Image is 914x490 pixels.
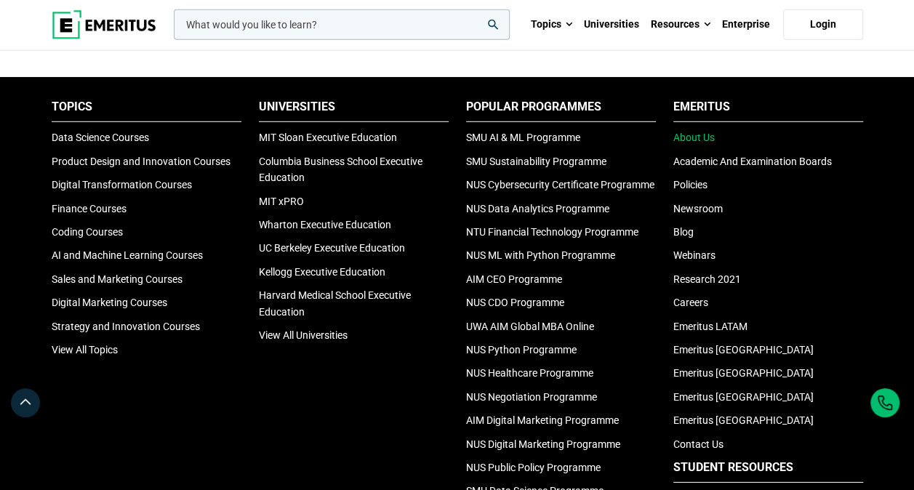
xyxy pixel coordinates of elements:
a: NUS Healthcare Programme [466,367,593,379]
a: Login [783,9,863,40]
a: NUS CDO Programme [466,297,564,308]
input: woocommerce-product-search-field-0 [174,9,510,40]
a: Digital Marketing Courses [52,297,167,308]
a: Columbia Business School Executive Education [259,156,422,183]
a: Emeritus LATAM [673,321,747,332]
a: NUS ML with Python Programme [466,249,615,261]
a: Contact Us [673,438,723,450]
a: View All Universities [259,329,348,341]
a: NUS Public Policy Programme [466,462,601,473]
a: Policies [673,179,707,190]
a: Wharton Executive Education [259,219,391,230]
a: About Us [673,132,715,143]
a: Digital Transformation Courses [52,179,192,190]
a: MIT Sloan Executive Education [259,132,397,143]
a: Coding Courses [52,226,123,238]
a: NUS Python Programme [466,344,577,356]
a: NUS Cybersecurity Certificate Programme [466,179,654,190]
a: UC Berkeley Executive Education [259,242,405,254]
a: Harvard Medical School Executive Education [259,289,411,317]
a: Emeritus [GEOGRAPHIC_DATA] [673,391,814,403]
a: Sales and Marketing Courses [52,273,183,285]
a: Data Science Courses [52,132,149,143]
a: NUS Data Analytics Programme [466,203,609,214]
a: MIT xPRO [259,196,304,207]
a: Emeritus [GEOGRAPHIC_DATA] [673,367,814,379]
a: Emeritus [GEOGRAPHIC_DATA] [673,344,814,356]
a: NUS Digital Marketing Programme [466,438,620,450]
a: Careers [673,297,708,308]
a: Finance Courses [52,203,127,214]
a: NTU Financial Technology Programme [466,226,638,238]
a: Research 2021 [673,273,741,285]
a: UWA AIM Global MBA Online [466,321,594,332]
a: Academic And Examination Boards [673,156,832,167]
a: Emeritus [GEOGRAPHIC_DATA] [673,414,814,426]
a: Product Design and Innovation Courses [52,156,230,167]
a: NUS Negotiation Programme [466,391,597,403]
a: Kellogg Executive Education [259,266,385,278]
a: Blog [673,226,694,238]
a: SMU Sustainability Programme [466,156,606,167]
a: View All Topics [52,344,118,356]
a: AI and Machine Learning Courses [52,249,203,261]
a: Webinars [673,249,715,261]
a: AIM CEO Programme [466,273,562,285]
a: Newsroom [673,203,723,214]
a: AIM Digital Marketing Programme [466,414,619,426]
a: Strategy and Innovation Courses [52,321,200,332]
a: SMU AI & ML Programme [466,132,580,143]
